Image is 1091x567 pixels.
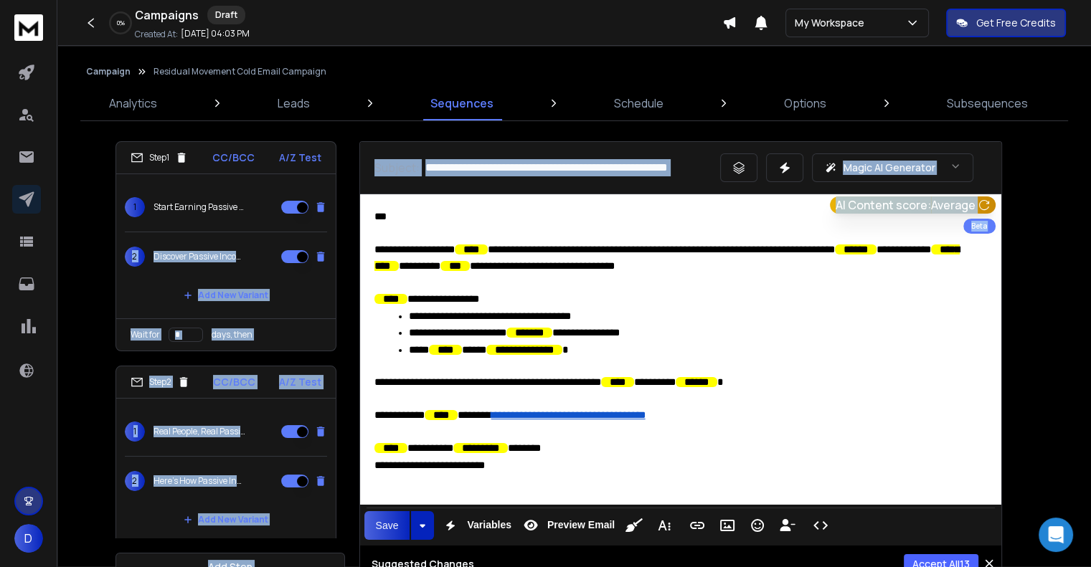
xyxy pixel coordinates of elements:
span: Preview Email [544,519,618,531]
p: [DATE] 04:03 PM [181,28,250,39]
button: Code View [807,511,834,540]
p: My Workspace [795,16,870,30]
button: Save [364,511,410,540]
button: Insert Unsubscribe Link [774,511,801,540]
button: Insert Link (Ctrl+K) [684,511,711,540]
span: 1 [125,197,145,217]
a: Schedule [605,86,672,120]
img: logo [14,14,43,41]
p: Schedule [614,95,663,112]
button: Magic AI Generator [812,153,973,182]
button: Get Free Credits [946,9,1066,37]
p: Wait for [131,329,160,340]
div: Draft [207,6,245,24]
a: Options [775,86,835,120]
p: Start Earning Passive Income [DATE] – Join Free! [154,201,245,213]
p: Discover Passive Income with Residual Movement – Free to Join! [154,251,245,262]
span: 2 [125,247,145,267]
p: Created At: [135,29,178,40]
div: Open Intercom Messenger [1039,518,1073,552]
span: Variables [464,519,514,531]
div: Step 2 [131,376,190,389]
button: AI Content score:Average [830,196,996,214]
button: Add New Variant [172,281,280,310]
h1: Campaigns [135,6,199,24]
button: D [14,524,43,553]
p: Get Free Credits [976,16,1056,30]
span: 1 [125,421,145,442]
div: Step 1 [131,151,188,164]
p: Residual Movement Cold Email Campaign [154,66,326,77]
div: Beta [963,219,996,234]
span: 2 [125,471,145,491]
p: CC/BCC [213,375,255,389]
button: Clean HTML [620,511,648,540]
a: Sequences [422,86,502,120]
button: Campaign [86,66,131,77]
p: Sequences [430,95,493,112]
button: Add New Variant [172,505,280,534]
p: Subject: [374,159,420,176]
p: A/Z Test [279,151,321,165]
button: Insert Image (Ctrl+P) [714,511,741,540]
p: CC/BCC [212,151,255,165]
p: Analytics [109,95,157,112]
p: Leads [278,95,310,112]
p: Real People, Real Passive Income – See How [154,426,245,437]
p: 0 % [117,19,125,27]
p: days, then [212,329,252,340]
li: Step1CC/BCCA/Z Test1Start Earning Passive Income [DATE] – Join Free!2Discover Passive Income with... [115,141,336,351]
p: Magic AI Generator [843,161,935,175]
a: Analytics [100,86,166,120]
p: Subsequences [947,95,1028,112]
button: Variables [437,511,514,540]
button: More Text [651,511,678,540]
p: Here’s How Passive Income Starts [154,475,245,487]
a: Subsequences [938,86,1036,120]
p: Options [784,95,826,112]
button: Preview Email [517,511,618,540]
a: Leads [269,86,318,120]
p: A/Z Test [279,375,321,389]
button: Emoticons [744,511,771,540]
